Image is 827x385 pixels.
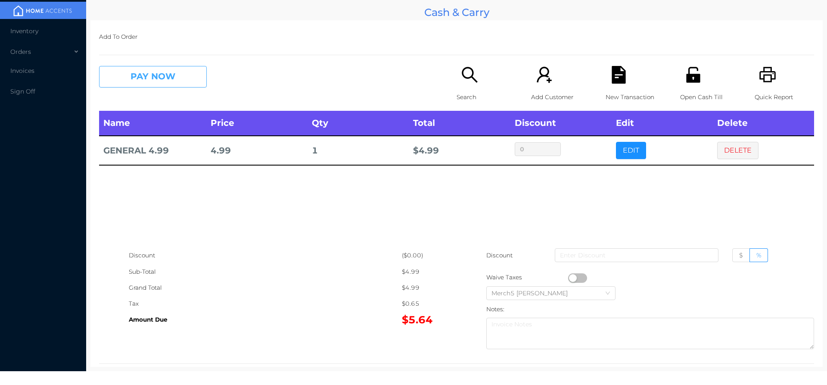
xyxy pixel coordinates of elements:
div: $0.65 [402,296,457,312]
div: $4.99 [402,264,457,280]
button: DELETE [717,142,759,159]
th: Qty [308,111,409,136]
div: $4.99 [402,280,457,296]
p: Discount [486,247,513,263]
td: 4.99 [206,136,308,165]
span: Invoices [10,67,34,75]
div: 1 [312,143,404,159]
span: Inventory [10,27,38,35]
td: GENERAL 4.99 [99,136,206,165]
button: PAY NOW [99,66,207,88]
label: Notes: [486,306,504,313]
th: Total [409,111,510,136]
div: Amount Due [129,312,402,328]
th: Price [206,111,308,136]
th: Name [99,111,206,136]
div: Tax [129,296,402,312]
div: Discount [129,247,402,263]
div: Cash & Carry [90,4,823,20]
p: Search [457,89,516,105]
p: Add To Order [99,29,814,45]
span: $ [739,251,743,259]
p: Quick Report [755,89,814,105]
i: icon: printer [759,66,777,84]
img: mainBanner [10,4,75,17]
span: % [756,251,761,259]
td: $ 4.99 [409,136,510,165]
th: Delete [713,111,814,136]
i: icon: user-add [535,66,553,84]
i: icon: search [461,66,479,84]
div: Merch5 Lawrence [491,287,576,300]
div: ($0.00) [402,247,457,263]
th: Edit [612,111,713,136]
div: Grand Total [129,280,402,296]
p: Open Cash Till [680,89,740,105]
button: EDIT [616,142,646,159]
div: Waive Taxes [486,269,568,285]
p: New Transaction [606,89,665,105]
i: icon: file-text [610,66,628,84]
i: icon: down [605,291,610,297]
i: icon: unlock [684,66,702,84]
div: $5.64 [402,312,457,328]
input: Enter Discount [555,248,718,262]
span: Sign Off [10,88,35,95]
div: Sub-Total [129,264,402,280]
p: Add Customer [531,89,591,105]
th: Discount [510,111,612,136]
